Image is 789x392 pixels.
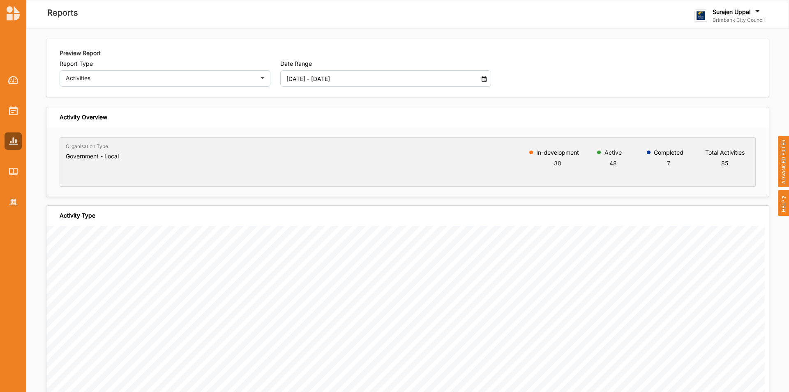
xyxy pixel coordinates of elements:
label: Preview Report [60,49,101,57]
img: Dashboard [8,76,18,84]
div: 7 [654,159,683,167]
a: Reports [5,132,22,150]
img: logo [694,9,707,22]
a: Dashboard [5,72,22,89]
label: Reports [47,6,78,20]
label: Surajen Uppal [713,8,750,16]
a: Organisation [5,193,22,211]
img: Organisation [9,199,18,206]
div: 30 [536,159,579,167]
div: 48 [604,159,622,167]
label: Brimbank City Council [713,17,765,23]
div: 85 [705,159,745,167]
img: Activities [9,106,18,115]
a: Activities [5,102,22,119]
img: Reports [9,137,18,144]
label: In-development [536,149,579,156]
img: Library [9,168,18,175]
label: Active [604,149,622,156]
label: Date Range [280,60,491,67]
input: DD MM YYYY - DD MM YYYY [282,70,473,87]
div: Activity Overview [60,114,107,121]
a: Library [5,163,22,180]
div: Activity Type [60,212,95,219]
img: logo [7,6,20,21]
h6: Government - Local [66,153,119,160]
label: Completed [654,149,683,156]
label: Total Activities [705,149,745,156]
label: Organisation Type [66,143,108,150]
div: Activities [66,75,254,81]
label: Report Type [60,60,270,67]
